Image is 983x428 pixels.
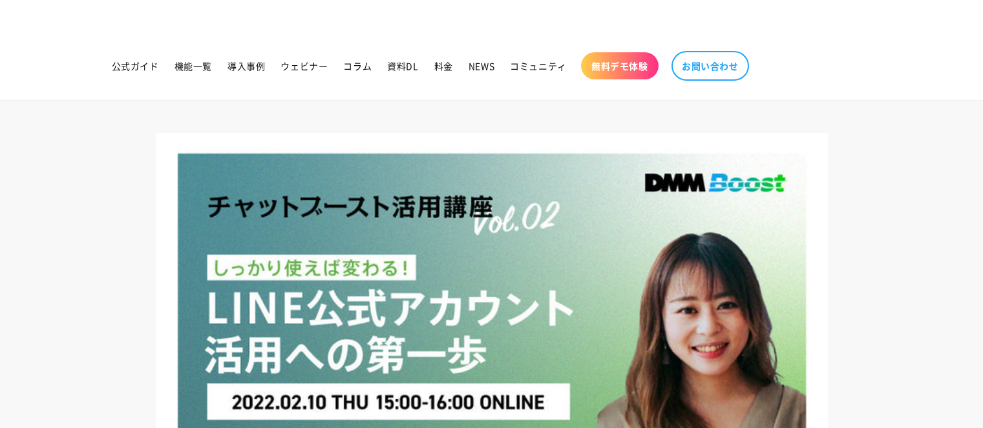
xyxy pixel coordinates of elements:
span: 機能一覧 [174,60,212,72]
a: 無料デモ体験 [581,52,659,79]
a: コラム [335,52,379,79]
a: 資料DL [379,52,426,79]
a: 公式ガイド [104,52,167,79]
span: NEWS [469,60,494,72]
span: 無料デモ体験 [591,60,648,72]
a: 導入事例 [220,52,273,79]
a: お問い合わせ [671,51,749,81]
span: ウェビナー [280,60,328,72]
span: 導入事例 [227,60,265,72]
span: コラム [343,60,372,72]
a: ウェビナー [273,52,335,79]
span: 公式ガイド [112,60,159,72]
a: コミュニティ [502,52,575,79]
a: 機能一覧 [167,52,220,79]
a: NEWS [461,52,502,79]
span: お問い合わせ [682,60,739,72]
a: 料金 [427,52,461,79]
span: コミュニティ [510,60,567,72]
span: 料金 [434,60,453,72]
span: 資料DL [387,60,418,72]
